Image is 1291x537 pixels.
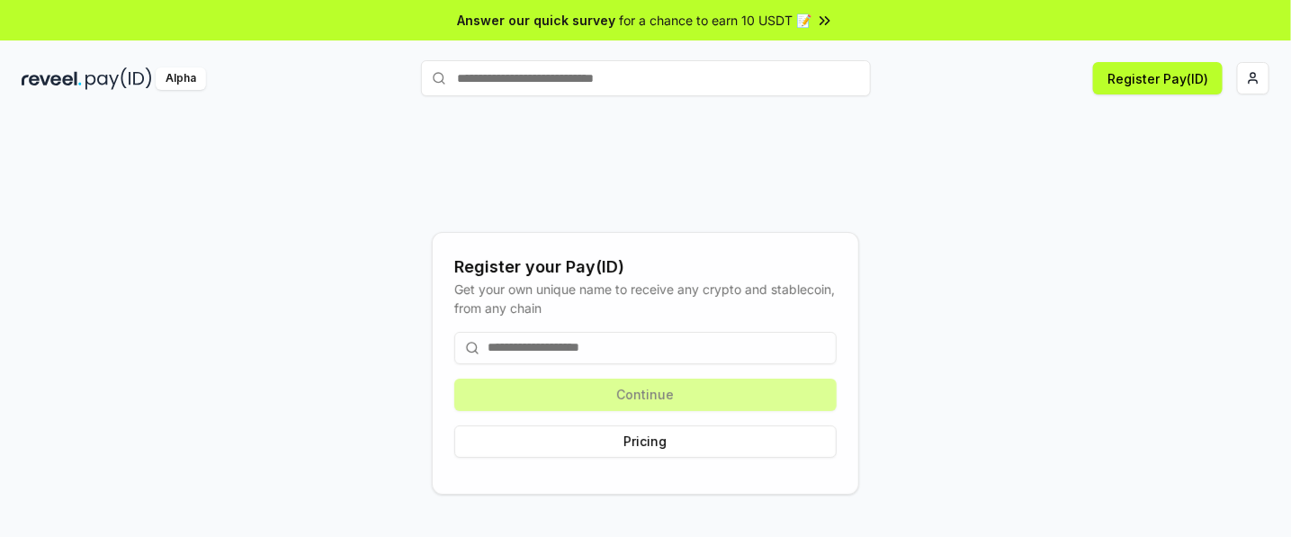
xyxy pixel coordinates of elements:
div: Alpha [156,67,206,90]
img: reveel_dark [22,67,82,90]
button: Register Pay(ID) [1093,62,1223,94]
button: Pricing [454,425,837,458]
img: pay_id [85,67,152,90]
div: Register your Pay(ID) [454,255,837,280]
span: Answer our quick survey [458,11,616,30]
div: Get your own unique name to receive any crypto and stablecoin, from any chain [454,280,837,318]
span: for a chance to earn 10 USDT 📝 [620,11,812,30]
